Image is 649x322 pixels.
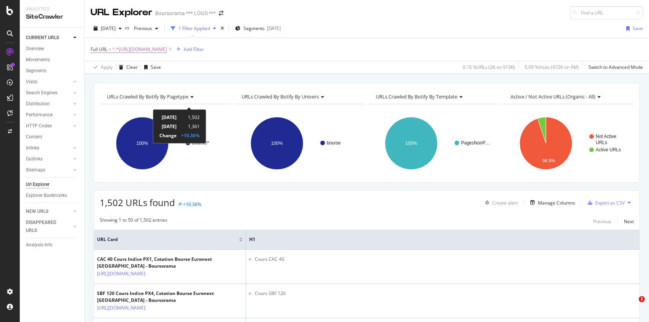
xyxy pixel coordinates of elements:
div: Content [26,133,42,141]
text: URLs [596,140,607,145]
a: Segments [26,67,79,75]
a: Content [26,133,79,141]
a: Overview [26,45,79,53]
button: Previous [593,217,611,226]
button: Add Filter [173,45,204,54]
div: Next [624,218,634,225]
a: Inlinks [26,144,71,152]
div: Sitemaps [26,166,45,174]
div: Clear [126,64,138,70]
div: Showing 1 to 50 of 1,502 entries [100,217,167,226]
div: Movements [26,56,50,64]
div: Save [151,64,161,70]
input: Find a URL [570,6,643,19]
div: Performance [26,111,52,119]
button: Next [624,217,634,226]
button: Save [623,22,643,35]
button: Save [141,61,161,73]
button: Switch to Advanced Mode [585,61,643,73]
div: Explorer Bookmarks [26,192,67,200]
button: Apply [91,61,113,73]
div: A chart. [100,110,229,176]
div: CAC 40 Cours Indice PX1, Cotation Bourse Euronext [GEOGRAPHIC_DATA] - Boursorama [97,256,243,270]
a: Outlinks [26,155,71,163]
div: +10.36% [183,201,201,208]
span: vs [125,24,131,31]
button: Manage Columns [527,198,575,207]
span: Active / Not Active URLs (organic - all) [511,93,595,100]
div: Visits [26,78,37,86]
div: Outlinks [26,155,43,163]
button: Create alert [482,197,518,209]
div: HTTP Codes [26,122,52,130]
a: Movements [26,56,79,64]
div: Save [633,25,643,32]
a: Analysis Info [26,241,79,249]
div: CURRENT URLS [26,34,59,42]
li: Cours CAC 40 [255,256,636,263]
span: ^.*[URL][DOMAIN_NAME] [112,44,167,55]
span: Full URL [91,46,107,52]
span: 1,502 URLs found [100,196,175,209]
h4: URLs Crawled By Botify By pagetype [105,90,224,103]
div: arrow-right-arrow-left [219,11,223,16]
a: Search Engines [26,89,71,97]
text: Not Active [596,134,616,139]
div: Overview [26,45,44,53]
div: URL Explorer [91,6,152,19]
a: Url Explorer [26,181,79,189]
td: [DATE] [159,113,177,122]
td: Change [159,131,177,140]
span: H1 [249,236,625,243]
a: Performance [26,111,71,119]
div: 0.16 % URLs ( 2K on 913K ) [463,64,515,70]
a: Sitemaps [26,166,71,174]
button: Export as CSV [585,197,625,209]
a: Distribution [26,100,71,108]
div: times [219,25,226,32]
div: DISAPPEARED URLS [26,219,64,235]
div: Add Filter [184,46,204,52]
button: Clear [116,61,138,73]
li: Cours SBF 120 [255,290,636,297]
svg: A chart. [503,110,633,176]
div: Manage Columns [538,200,575,206]
div: Previous [593,218,611,225]
div: Url Explorer [26,181,49,189]
span: URLs Crawled By Botify By pagetype [107,93,188,100]
div: Create alert [492,200,518,206]
span: = [108,46,111,52]
h4: URLs Crawled By Botify By univers [240,90,358,103]
td: [DATE] [159,122,177,131]
button: Segments[DATE] [232,22,284,35]
svg: A chart. [369,110,498,176]
div: 5.09 % Visits ( 472K on 9M ) [525,64,579,70]
td: 1,502 [177,113,200,122]
div: Analytics [26,6,78,13]
a: DISAPPEARED URLS [26,219,71,235]
span: 1 [639,296,645,302]
div: Search Engines [26,89,57,97]
text: 100% [406,141,417,146]
svg: A chart. [234,110,364,176]
div: [DATE] [267,25,281,32]
a: Explorer Bookmarks [26,192,79,200]
div: Inlinks [26,144,39,152]
iframe: Intercom live chat [623,296,641,314]
div: Distribution [26,100,50,108]
div: Export as CSV [595,200,625,206]
a: HTTP Codes [26,122,71,130]
span: Segments [243,25,265,32]
text: bourse/* [192,140,209,146]
text: bourse [327,140,341,146]
span: URLs Crawled By Botify By univers [242,93,319,100]
a: [URL][DOMAIN_NAME] [97,270,145,278]
div: +10.36% [181,132,200,139]
a: Visits [26,78,71,86]
text: 100% [137,141,148,146]
button: Previous [131,22,161,35]
div: 1 Filter Applied [178,25,210,32]
text: 94.9% [542,158,555,163]
h4: Active / Not Active URLs [509,90,627,103]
